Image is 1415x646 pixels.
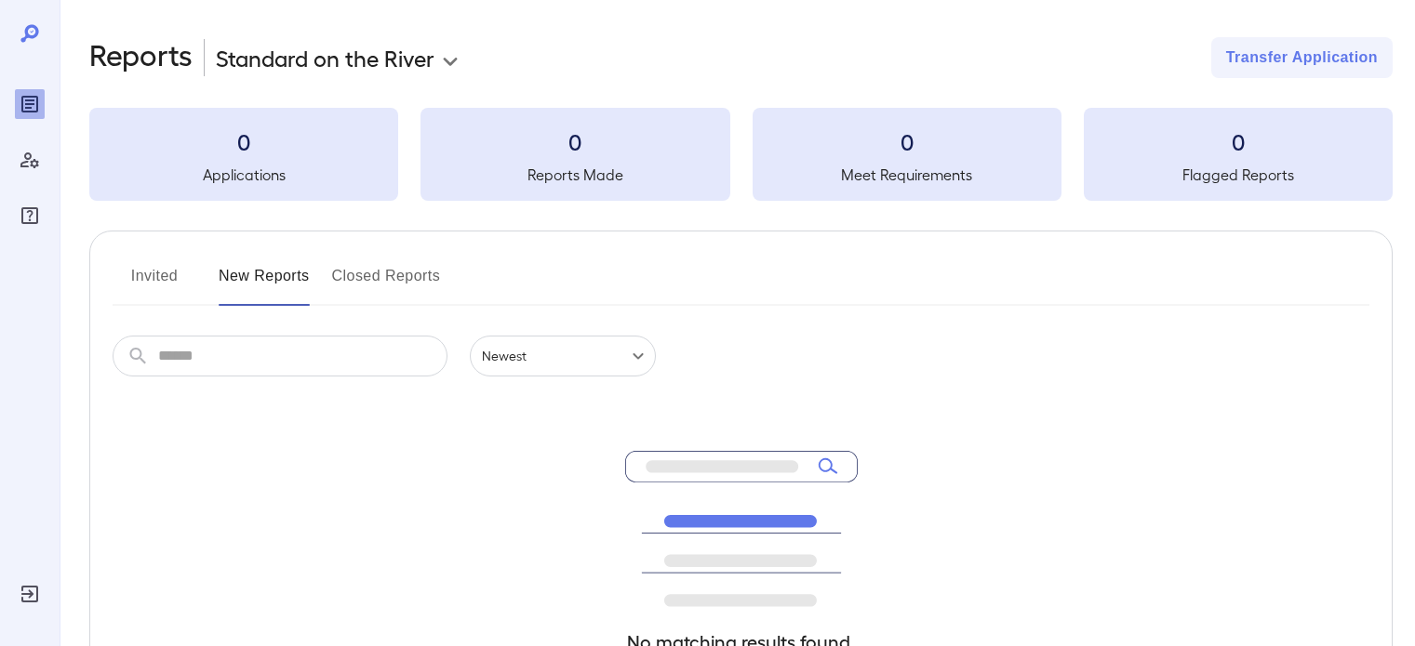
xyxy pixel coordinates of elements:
[219,261,310,306] button: New Reports
[89,164,398,186] h5: Applications
[89,37,193,78] h2: Reports
[420,126,729,156] h3: 0
[753,164,1061,186] h5: Meet Requirements
[332,261,441,306] button: Closed Reports
[15,145,45,175] div: Manage Users
[1084,126,1393,156] h3: 0
[216,43,434,73] p: Standard on the River
[753,126,1061,156] h3: 0
[15,579,45,609] div: Log Out
[15,201,45,231] div: FAQ
[470,336,656,376] div: Newest
[1084,164,1393,186] h5: Flagged Reports
[113,261,196,306] button: Invited
[420,164,729,186] h5: Reports Made
[89,108,1393,201] summary: 0Applications0Reports Made0Meet Requirements0Flagged Reports
[89,126,398,156] h3: 0
[1211,37,1393,78] button: Transfer Application
[15,89,45,119] div: Reports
